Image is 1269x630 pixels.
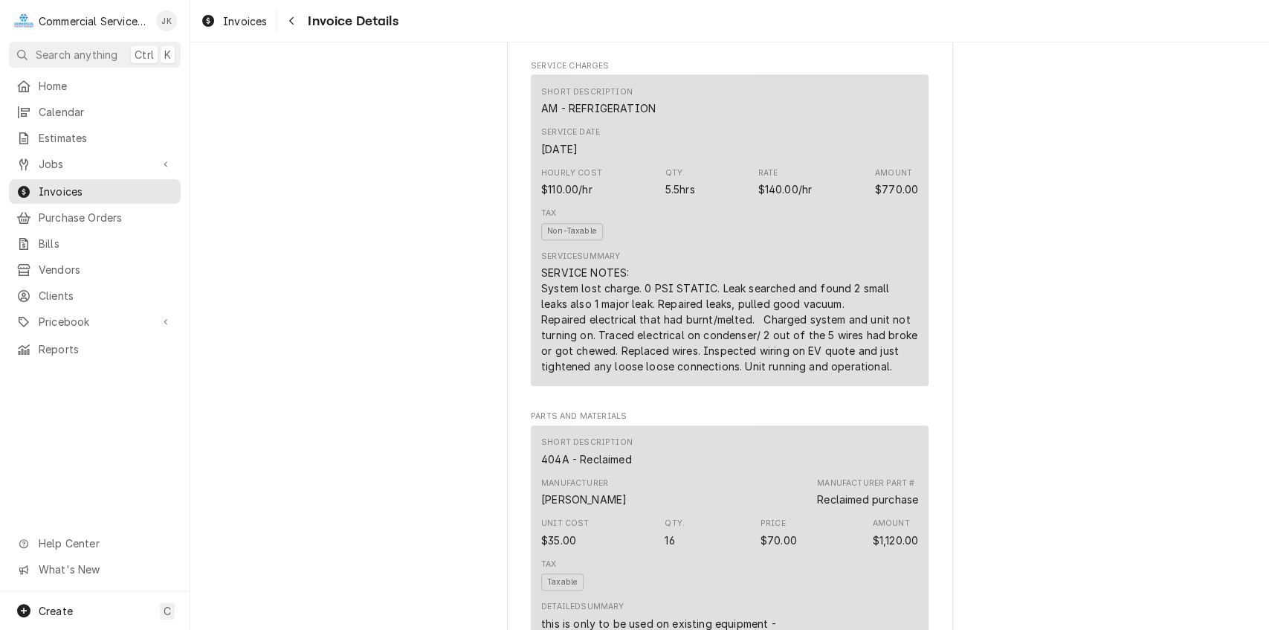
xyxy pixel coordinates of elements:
a: Go to Pricebook [9,309,181,334]
div: Service Charges [531,60,929,393]
div: SERVICE NOTES: System lost charge. 0 PSI STATIC. Leak searched and found 2 small leaks also 1 maj... [541,265,918,374]
div: Service Charges List [531,74,929,393]
span: Invoices [223,13,267,29]
span: Create [39,605,73,617]
div: Service Date [541,141,578,157]
a: Bills [9,231,181,256]
a: Clients [9,283,181,308]
span: Non-Taxable [541,223,603,240]
div: Quantity [665,181,695,197]
a: Go to Jobs [9,152,181,176]
span: Invoices [39,184,173,199]
a: Go to Help Center [9,531,181,556]
button: Navigate back [280,9,303,33]
span: Vendors [39,262,173,277]
div: Price [758,167,812,197]
div: Service Date [541,126,600,156]
div: Part Number [817,478,918,507]
div: Manufacturer [541,492,627,507]
div: Commercial Service Co. [39,13,148,29]
div: Qty. [665,167,685,179]
div: Hourly Cost [541,167,602,179]
span: Invoice Details [303,11,398,31]
span: Reports [39,341,173,357]
span: Ctrl [135,47,154,62]
div: Qty. [665,518,685,530]
div: JK [156,10,177,31]
span: Bills [39,236,173,251]
div: Rate [758,167,778,179]
span: Taxable [541,573,584,591]
span: Service Charges [531,60,929,72]
div: Manufacturer Part # [817,478,914,489]
div: Detailed Summary [541,601,624,613]
div: Manufacturer [541,478,627,507]
span: Home [39,78,173,94]
div: Price [761,518,786,530]
div: Quantity [665,518,685,547]
div: John Key's Avatar [156,10,177,31]
a: Invoices [9,179,181,204]
div: Commercial Service Co.'s Avatar [13,10,34,31]
div: Cost [541,533,576,548]
div: Short Description [541,437,633,449]
div: Amount [873,518,918,547]
a: Invoices [195,9,273,33]
span: K [164,47,171,62]
div: Quantity [665,533,674,548]
div: C [13,10,34,31]
div: Part Number [817,492,918,507]
a: Reports [9,337,181,361]
span: What's New [39,562,172,577]
div: Cost [541,518,589,547]
div: Price [761,533,797,548]
div: Price [761,518,797,547]
a: Estimates [9,126,181,150]
span: Estimates [39,130,173,146]
div: Amount [875,181,918,197]
a: Go to What's New [9,557,181,582]
div: Quantity [665,167,695,197]
span: Help Center [39,536,172,551]
div: Short Description [541,86,633,98]
div: Tax [541,208,556,219]
button: Search anythingCtrlK [9,42,181,68]
div: Amount [873,533,918,548]
div: Line Item [531,74,929,386]
div: Cost [541,181,592,197]
span: Calendar [39,104,173,120]
div: Short Description [541,86,656,116]
span: Parts and Materials [531,411,929,422]
div: Amount [875,167,918,197]
div: Service Date [541,126,600,138]
span: Search anything [36,47,117,62]
div: Short Description [541,451,632,467]
div: Amount [875,167,912,179]
div: Amount [873,518,910,530]
div: Unit Cost [541,518,589,530]
div: Manufacturer [541,478,608,489]
div: Price [758,181,812,197]
span: Purchase Orders [39,210,173,225]
span: Jobs [39,156,151,172]
span: Clients [39,288,173,303]
div: Cost [541,167,602,197]
span: C [164,603,171,619]
a: Purchase Orders [9,205,181,230]
div: Service Summary [541,251,620,263]
a: Vendors [9,257,181,282]
a: Calendar [9,100,181,124]
div: Short Description [541,100,656,116]
div: Short Description [541,437,633,466]
div: Tax [541,559,556,570]
a: Home [9,74,181,98]
span: Pricebook [39,314,151,330]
